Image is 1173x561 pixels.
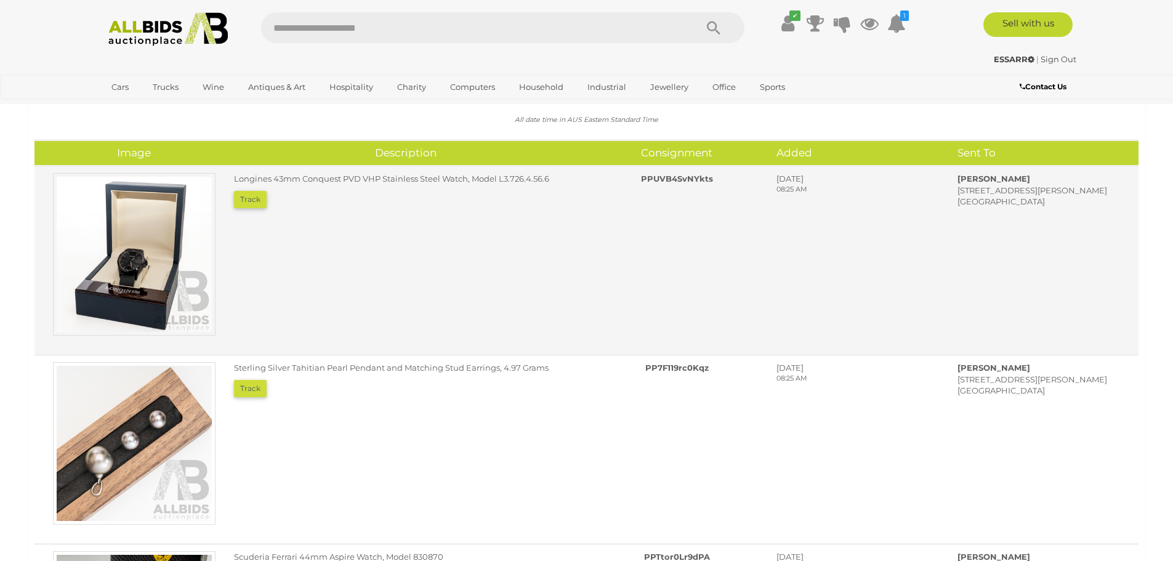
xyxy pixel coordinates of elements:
[887,12,906,34] a: 1
[145,77,187,97] a: Trucks
[375,147,437,159] span: Description
[642,77,696,97] a: Jewellery
[948,173,1129,208] div: [STREET_ADDRESS][PERSON_NAME] [GEOGRAPHIC_DATA]
[1020,80,1070,94] a: Contact Us
[1020,82,1066,91] b: Contact Us
[240,77,313,97] a: Antiques & Art
[1041,54,1076,64] a: Sign Out
[195,77,232,97] a: Wine
[789,10,800,21] i: ✔
[776,185,939,195] p: 08:25 AM
[234,380,267,397] button: Track
[683,12,744,43] button: Search
[900,10,909,21] i: 1
[102,12,235,46] img: Allbids.com.au
[957,147,996,159] span: Sent To
[117,147,151,159] span: Image
[994,54,1034,64] strong: ESSARR
[779,12,797,34] a: ✔
[704,77,744,97] a: Office
[442,77,503,97] a: Computers
[234,174,549,184] span: Longines 43mm Conquest PVD VHP Stainless Steel Watch, Model L3.726.4.56.6
[511,77,571,97] a: Household
[103,97,207,118] a: [GEOGRAPHIC_DATA]
[53,173,216,336] img: Longines 43mm Conquest PVD VHP Stainless Steel Watch, Model L3.726.4.56.6
[752,77,793,97] a: Sports
[994,54,1036,64] a: ESSARR
[776,374,939,384] p: 08:25 AM
[44,86,1129,106] h1: Track & Trace
[389,77,434,97] a: Charity
[515,116,658,124] i: All date time in AUS Eastern Standard Time
[103,77,137,97] a: Cars
[983,12,1073,37] a: Sell with us
[957,363,1030,373] b: [PERSON_NAME]
[776,174,804,184] span: [DATE]
[645,363,709,373] b: PP7F119rc0Kqz
[957,174,1030,184] b: [PERSON_NAME]
[234,363,549,373] span: Sterling Silver Tahitian Pearl Pendant and Matching Stud Earrings, 4.97 Grams
[234,191,267,208] button: Track
[776,147,812,159] span: Added
[776,363,804,373] span: [DATE]
[948,362,1129,397] div: [STREET_ADDRESS][PERSON_NAME] [GEOGRAPHIC_DATA]
[321,77,381,97] a: Hospitality
[1036,54,1039,64] span: |
[641,147,712,159] span: Consignment
[53,362,216,525] img: Sterling Silver Tahitian Pearl Pendant and Matching Stud Earrings, 4.97 Grams
[641,174,713,184] b: PPUVB4SvNYkts
[579,77,634,97] a: Industrial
